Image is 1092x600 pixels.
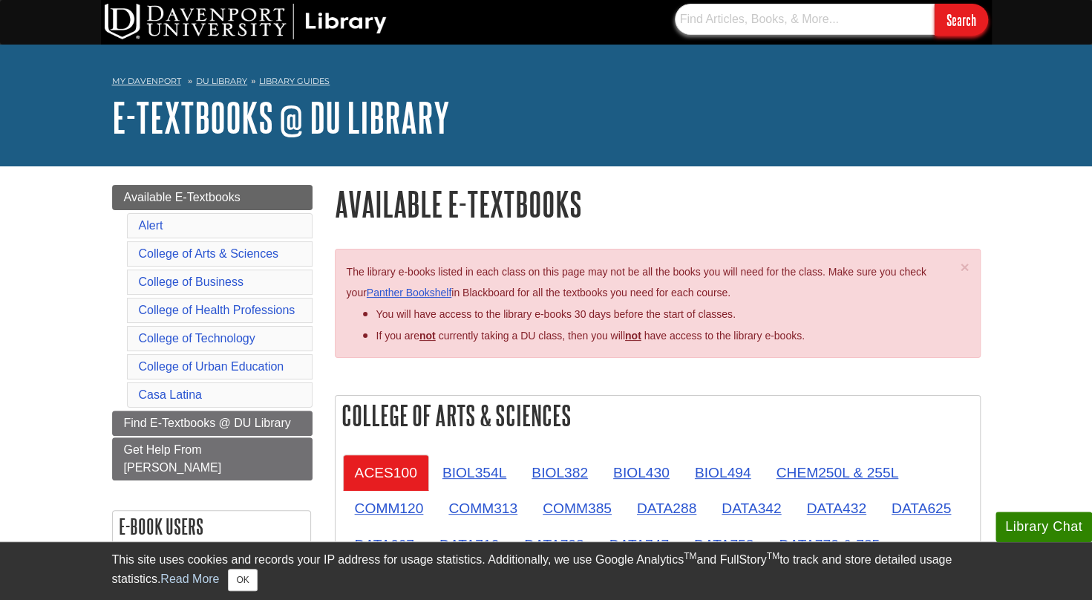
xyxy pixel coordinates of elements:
[767,526,892,563] a: DATA772 & 785
[113,511,310,542] h2: E-book Users
[995,512,1092,542] button: Library Chat
[139,332,255,345] a: College of Technology
[710,490,793,526] a: DATA342
[598,526,681,563] a: DATA747
[112,94,450,140] a: E-Textbooks @ DU Library
[531,490,624,526] a: COMM385
[112,437,313,480] a: Get Help From [PERSON_NAME]
[376,330,805,342] span: If you are currently taking a DU class, then you will have access to the library e-books.
[682,526,765,563] a: DATA758
[625,490,708,526] a: DATA288
[124,417,291,429] span: Find E-Textbooks @ DU Library
[880,490,963,526] a: DATA625
[139,304,295,316] a: College of Health Professions
[376,308,736,320] span: You will have access to the library e-books 30 days before the start of classes.
[112,71,981,95] nav: breadcrumb
[124,443,222,474] span: Get Help From [PERSON_NAME]
[343,490,436,526] a: COMM120
[428,526,511,563] a: DATA710
[935,4,988,36] input: Search
[112,75,181,88] a: My Davenport
[105,4,387,39] img: DU Library
[960,258,969,275] span: ×
[625,330,641,342] u: not
[124,191,241,203] span: Available E-Textbooks
[601,454,681,491] a: BIOL430
[160,573,219,585] a: Read More
[512,526,595,563] a: DATA728
[764,454,910,491] a: CHEM250L & 255L
[139,360,284,373] a: College of Urban Education
[336,396,980,435] h2: College of Arts & Sciences
[520,454,600,491] a: BIOL382
[139,247,279,260] a: College of Arts & Sciences
[228,569,257,591] button: Close
[343,526,426,563] a: DATA667
[960,259,969,275] button: Close
[112,411,313,436] a: Find E-Textbooks @ DU Library
[684,551,696,561] sup: TM
[794,490,877,526] a: DATA432
[343,454,429,491] a: ACES100
[437,490,529,526] a: COMM313
[683,454,763,491] a: BIOL494
[767,551,779,561] sup: TM
[431,454,518,491] a: BIOL354L
[112,551,981,591] div: This site uses cookies and records your IP address for usage statistics. Additionally, we use Goo...
[675,4,988,36] form: Searches DU Library's articles, books, and more
[347,266,926,299] span: The library e-books listed in each class on this page may not be all the books you will need for ...
[139,275,243,288] a: College of Business
[419,330,436,342] strong: not
[139,388,202,401] a: Casa Latina
[367,287,451,299] a: Panther Bookshelf
[139,219,163,232] a: Alert
[259,76,330,86] a: Library Guides
[196,76,247,86] a: DU Library
[112,185,313,210] a: Available E-Textbooks
[675,4,935,35] input: Find Articles, Books, & More...
[335,185,981,223] h1: Available E-Textbooks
